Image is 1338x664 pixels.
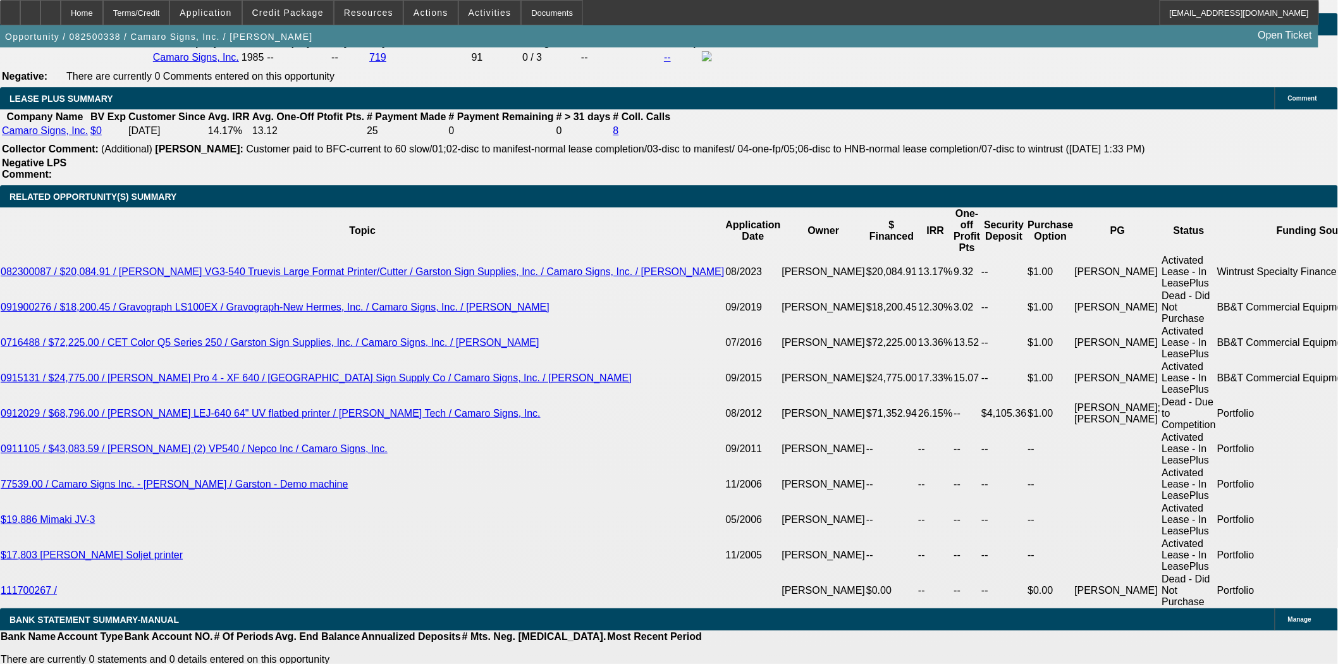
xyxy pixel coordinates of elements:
[782,538,866,573] td: [PERSON_NAME]
[404,1,458,25] button: Actions
[1162,207,1217,254] th: Status
[9,94,113,104] span: LEASE PLUS SUMMARY
[1074,290,1162,325] td: [PERSON_NAME]
[170,1,241,25] button: Application
[782,207,866,254] th: Owner
[1,408,541,419] a: 0912029 / $68,796.00 / [PERSON_NAME] LEJ-640 64" UV flatbed printer / [PERSON_NAME] Tech / Camaro...
[782,573,866,608] td: [PERSON_NAME]
[580,51,662,65] td: --
[607,630,703,643] th: Most Recent Period
[866,573,918,608] td: $0.00
[1074,207,1162,254] th: PG
[866,360,918,396] td: $24,775.00
[1028,254,1074,290] td: $1.00
[1162,290,1217,325] td: Dead - Did Not Purchase
[954,502,981,538] td: --
[1253,25,1317,46] a: Open Ticket
[246,144,1145,154] span: Customer paid to BFC-current to 60 slow/01;02-disc to manifest-normal lease completion/03-disc to...
[334,1,403,25] button: Resources
[1162,431,1217,467] td: Activated Lease - In LeasePlus
[462,630,607,643] th: # Mts. Neg. [MEDICAL_DATA].
[274,630,361,643] th: Avg. End Balance
[367,111,446,122] b: # Payment Made
[782,431,866,467] td: [PERSON_NAME]
[981,325,1027,360] td: --
[918,396,953,431] td: 26.15%
[918,360,953,396] td: 17.33%
[101,144,152,154] span: (Additional)
[448,125,555,137] td: 0
[1162,502,1217,538] td: Activated Lease - In LeasePlus
[1162,325,1217,360] td: Activated Lease - In LeasePlus
[782,502,866,538] td: [PERSON_NAME]
[1028,467,1074,502] td: --
[954,396,981,431] td: --
[1288,95,1317,102] span: Comment
[1162,396,1217,431] td: Dead - Due to Competition
[866,538,918,573] td: --
[725,467,782,502] td: 11/2006
[243,1,333,25] button: Credit Package
[469,8,512,18] span: Activities
[449,111,554,122] b: # Payment Remaining
[725,502,782,538] td: 05/2006
[1028,502,1074,538] td: --
[981,467,1027,502] td: --
[214,630,274,643] th: # Of Periods
[725,254,782,290] td: 08/2023
[124,630,214,643] th: Bank Account NO.
[153,52,239,63] a: Camaro Signs, Inc.
[782,360,866,396] td: [PERSON_NAME]
[7,111,83,122] b: Company Name
[613,111,671,122] b: # Coll. Calls
[414,8,448,18] span: Actions
[954,360,981,396] td: 15.07
[866,396,918,431] td: $71,352.94
[918,502,953,538] td: --
[866,325,918,360] td: $72,225.00
[1,266,725,277] a: 082300087 / $20,084.91 / [PERSON_NAME] VG3-540 Truevis Large Format Printer/Cutter / Garston Sign...
[866,290,918,325] td: $18,200.45
[981,290,1027,325] td: --
[90,111,126,122] b: BV Exp
[128,125,206,137] td: [DATE]
[9,192,176,202] span: RELATED OPPORTUNITY(S) SUMMARY
[954,325,981,360] td: 13.52
[954,538,981,573] td: --
[180,8,231,18] span: Application
[782,290,866,325] td: [PERSON_NAME]
[459,1,521,25] button: Activities
[981,396,1027,431] td: $4,105.36
[366,125,446,137] td: 25
[1074,325,1162,360] td: [PERSON_NAME]
[1,302,549,312] a: 091900276 / $18,200.45 / Gravograph LS100EX / Gravograph-New Hermes, Inc. / Camaro Signs, Inc. / ...
[128,111,206,122] b: Customer Since
[725,396,782,431] td: 08/2012
[725,431,782,467] td: 09/2011
[613,125,619,136] a: 8
[2,157,66,180] b: Negative LPS Comment:
[1028,573,1074,608] td: $0.00
[369,52,386,63] a: 719
[556,125,611,137] td: 0
[1074,360,1162,396] td: [PERSON_NAME]
[207,125,250,137] td: 14.17%
[954,290,981,325] td: 3.02
[1074,573,1162,608] td: [PERSON_NAME]
[1,372,632,383] a: 0915131 / $24,775.00 / [PERSON_NAME] Pro 4 - XF 640 / [GEOGRAPHIC_DATA] Sign Supply Co / Camaro S...
[2,125,88,136] a: Camaro Signs, Inc.
[782,325,866,360] td: [PERSON_NAME]
[1162,467,1217,502] td: Activated Lease - In LeasePlus
[1,337,539,348] a: 0716488 / $72,225.00 / CET Color Q5 Series 250 / Garston Sign Supplies, Inc. / Camaro Signs, Inc....
[208,111,250,122] b: Avg. IRR
[344,8,393,18] span: Resources
[1162,360,1217,396] td: Activated Lease - In LeasePlus
[981,360,1027,396] td: --
[918,207,953,254] th: IRR
[725,360,782,396] td: 09/2015
[954,207,981,254] th: One-off Profit Pts
[1288,616,1311,623] span: Manage
[1028,538,1074,573] td: --
[866,502,918,538] td: --
[556,111,611,122] b: # > 31 days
